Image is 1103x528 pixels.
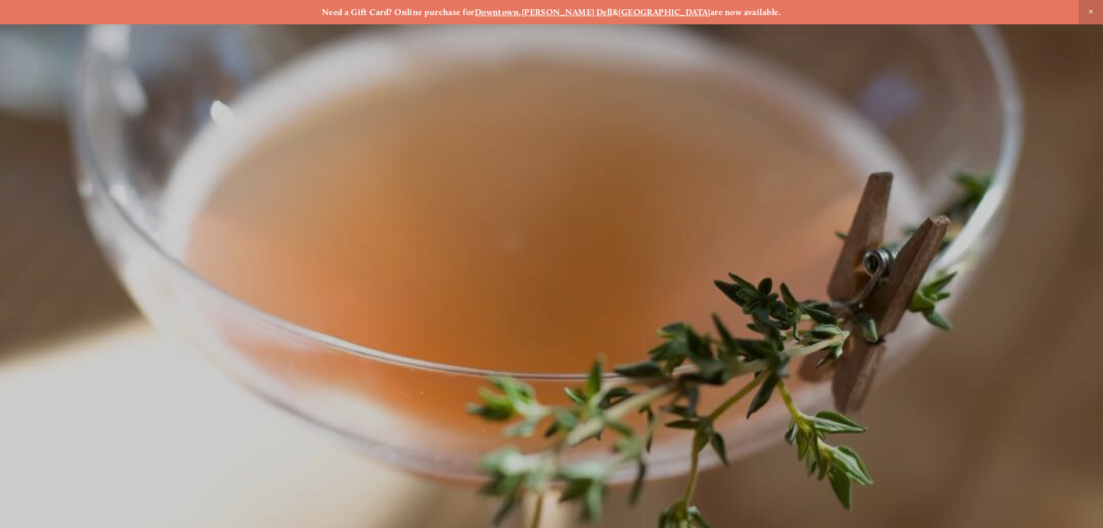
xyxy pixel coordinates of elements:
a: [GEOGRAPHIC_DATA] [618,7,710,17]
strong: & [613,7,618,17]
strong: are now available. [710,7,781,17]
a: Downtown [475,7,519,17]
a: [PERSON_NAME] Dell [522,7,613,17]
strong: , [519,7,521,17]
strong: Need a Gift Card? Online purchase for [322,7,475,17]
